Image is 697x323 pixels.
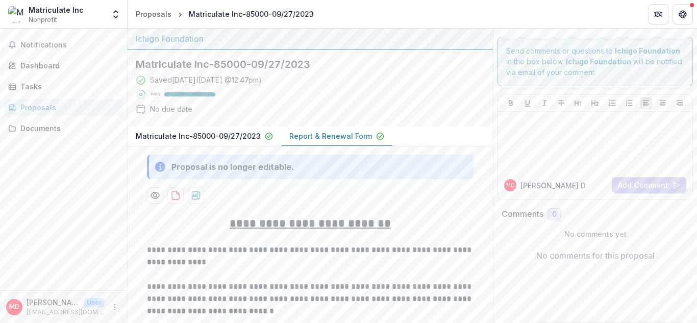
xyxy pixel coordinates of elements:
[136,131,261,141] p: Matriculate Inc-85000-09/27/2023
[4,120,123,137] a: Documents
[4,57,123,74] a: Dashboard
[606,97,618,109] button: Bullet List
[566,57,631,66] strong: Ichigo Foundation
[109,301,121,313] button: More
[132,7,176,21] a: Proposals
[521,97,534,109] button: Underline
[9,304,19,310] div: Morgan Dornsife
[502,209,543,219] h2: Comments
[20,102,115,113] div: Proposals
[29,15,57,24] span: Nonprofit
[136,9,171,19] div: Proposals
[4,37,123,53] button: Notifications
[615,46,680,55] strong: Ichigo Foundation
[27,308,105,317] p: [EMAIL_ADDRESS][DOMAIN_NAME]
[538,97,551,109] button: Italicize
[623,97,635,109] button: Ordered List
[29,5,84,15] div: Matriculate Inc
[147,187,163,204] button: Preview d992cd03-f919-4d64-9fb9-75dac361656a-1.pdf
[189,9,314,19] div: Matriculate Inc-85000-09/27/2023
[84,298,105,307] p: User
[20,81,115,92] div: Tasks
[552,210,557,219] span: 0
[150,104,192,114] div: No due date
[657,97,669,109] button: Align Center
[150,91,160,98] p: 100 %
[171,161,294,173] div: Proposal is no longer editable.
[673,4,693,24] button: Get Help
[502,229,689,239] p: No comments yet
[674,97,686,109] button: Align Right
[640,97,652,109] button: Align Left
[506,183,514,188] div: Morgan Dornsife
[136,33,485,45] div: Ichigo Foundation
[167,187,184,204] button: download-proposal
[136,58,468,70] h2: Matriculate Inc-85000-09/27/2023
[27,297,80,308] p: [PERSON_NAME]
[150,74,262,85] div: Saved [DATE] ( [DATE] @ 12:47pm )
[4,78,123,95] a: Tasks
[505,97,517,109] button: Bold
[109,4,123,24] button: Open entity switcher
[497,37,693,86] div: Send comments or questions to in the box below. will be notified via email of your comment.
[520,180,586,191] p: [PERSON_NAME] D
[555,97,567,109] button: Strike
[188,187,204,204] button: download-proposal
[572,97,584,109] button: Heading 1
[20,60,115,71] div: Dashboard
[536,250,655,262] p: No comments for this proposal
[20,41,119,49] span: Notifications
[20,123,115,134] div: Documents
[132,7,318,21] nav: breadcrumb
[4,99,123,116] a: Proposals
[289,131,372,141] p: Report & Renewal Form
[612,177,686,193] button: Add Comment
[589,97,601,109] button: Heading 2
[648,4,668,24] button: Partners
[8,6,24,22] img: Matriculate Inc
